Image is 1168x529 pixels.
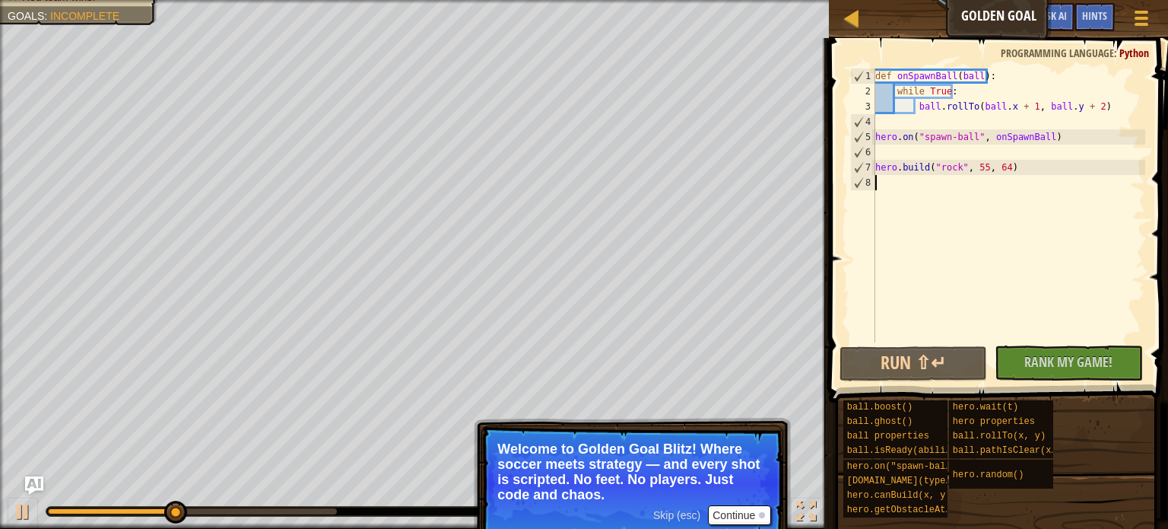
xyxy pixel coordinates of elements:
[953,431,1046,441] span: ball.rollTo(x, y)
[851,114,875,129] div: 4
[847,476,984,486] span: [DOMAIN_NAME](type, x, y)
[847,445,962,456] span: ball.isReady(ability)
[1001,46,1114,60] span: Programming language
[953,470,1024,480] span: hero.random()
[953,445,1073,456] span: ball.pathIsClear(x, y)
[1122,3,1160,39] button: Show game menu
[851,160,875,175] div: 7
[839,346,988,381] button: Run ⇧↵
[847,431,929,441] span: ball properties
[851,175,875,190] div: 8
[1119,46,1149,60] span: Python
[25,476,43,495] button: Ask AI
[995,346,1143,381] button: Rank My Game!
[50,10,119,22] span: Incomplete
[851,129,875,145] div: 5
[8,498,38,529] button: Ctrl + P: Play
[850,84,875,99] div: 2
[1082,8,1107,23] span: Hints
[847,402,912,413] span: ball.boost()
[791,498,821,529] button: Toggle fullscreen
[953,416,1035,427] span: hero properties
[1033,3,1074,31] button: Ask AI
[847,490,951,501] span: hero.canBuild(x, y)
[1041,8,1067,23] span: Ask AI
[953,402,1018,413] span: hero.wait(t)
[851,145,875,160] div: 6
[1114,46,1119,60] span: :
[1024,352,1112,371] span: Rank My Game!
[851,69,875,84] div: 1
[847,505,979,515] span: hero.getObstacleAt(x, y)
[497,441,767,502] p: Welcome to Golden Goal Blitz! Where soccer meets strategy — and every shot is scripted. No feet. ...
[708,505,771,525] button: Continue
[44,10,50,22] span: :
[847,416,912,427] span: ball.ghost()
[847,461,979,472] span: hero.on("spawn-ball", f)
[8,10,44,22] span: Goals
[653,509,700,521] span: Skip (esc)
[850,99,875,114] div: 3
